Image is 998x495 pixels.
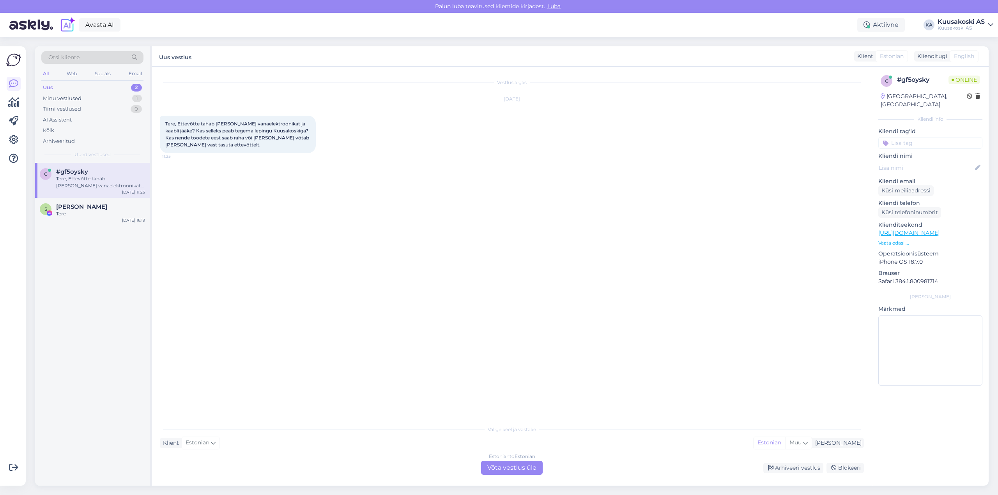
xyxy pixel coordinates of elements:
div: 1 [132,95,142,102]
a: [URL][DOMAIN_NAME] [878,229,940,236]
label: Uus vestlus [159,51,191,62]
div: [PERSON_NAME] [812,439,862,447]
div: Minu vestlused [43,95,81,102]
input: Lisa tag [878,137,982,149]
div: [PERSON_NAME] [878,293,982,300]
div: # gf5oysky [897,75,948,85]
a: Kuusakoski ASKuusakoski AS [938,19,993,31]
span: Estonian [186,439,209,447]
div: AI Assistent [43,116,72,124]
div: 0 [131,105,142,113]
div: Tiimi vestlused [43,105,81,113]
span: g [885,78,888,84]
p: Kliendi telefon [878,199,982,207]
a: Avasta AI [79,18,120,32]
span: #gf5oysky [56,168,88,175]
span: S [44,206,47,212]
div: Kõik [43,127,54,134]
span: Otsi kliente [48,53,80,62]
p: iPhone OS 18.7.0 [878,258,982,266]
span: Estonian [880,52,904,60]
div: Valige keel ja vastake [160,426,864,433]
span: Online [948,76,980,84]
span: g [44,171,48,177]
span: Siret Tõnno [56,203,107,210]
div: Web [65,69,79,79]
div: [GEOGRAPHIC_DATA], [GEOGRAPHIC_DATA] [881,92,967,109]
img: explore-ai [59,17,76,33]
div: [DATE] 11:25 [122,189,145,195]
p: Klienditeekond [878,221,982,229]
p: Kliendi email [878,177,982,185]
div: Blokeeri [826,463,864,473]
div: Küsi meiliaadressi [878,185,934,196]
div: Klient [160,439,179,447]
p: Brauser [878,269,982,277]
span: 11:25 [162,153,191,159]
div: Kuusakoski AS [938,25,985,31]
input: Lisa nimi [879,164,973,172]
span: Luba [545,3,563,10]
div: Kuusakoski AS [938,19,985,25]
div: All [41,69,50,79]
span: Uued vestlused [74,151,111,158]
span: English [954,52,974,60]
img: Askly Logo [6,53,21,67]
div: Uus [43,84,53,92]
div: Klient [854,52,873,60]
div: Email [127,69,143,79]
div: Küsi telefoninumbrit [878,207,941,218]
div: Aktiivne [857,18,905,32]
p: Kliendi tag'id [878,127,982,136]
div: Kliendi info [878,116,982,123]
div: Estonian to Estonian [489,453,535,460]
p: Operatsioonisüsteem [878,250,982,258]
div: Estonian [754,437,785,449]
div: Võta vestlus üle [481,461,543,475]
span: Tere, Ettevõtte tahab [PERSON_NAME] vanaelektroonikat ja kaabli jääke? Kas selleks peab tegema le... [165,121,310,148]
div: [DATE] 16:19 [122,217,145,223]
div: [DATE] [160,95,864,102]
p: Kliendi nimi [878,152,982,160]
span: Muu [789,439,802,446]
div: Tere, Ettevõtte tahab [PERSON_NAME] vanaelektroonikat ja kaabli jääke? Kas selleks peab tegema le... [56,175,145,189]
div: Arhiveeri vestlus [763,463,823,473]
div: KA [924,19,934,30]
p: Vaata edasi ... [878,240,982,247]
div: 2 [131,84,142,92]
div: Tere [56,210,145,217]
p: Safari 384.1.800981714 [878,277,982,285]
div: Klienditugi [914,52,947,60]
div: Socials [93,69,112,79]
div: Arhiveeritud [43,137,75,145]
div: Vestlus algas [160,79,864,86]
p: Märkmed [878,305,982,313]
